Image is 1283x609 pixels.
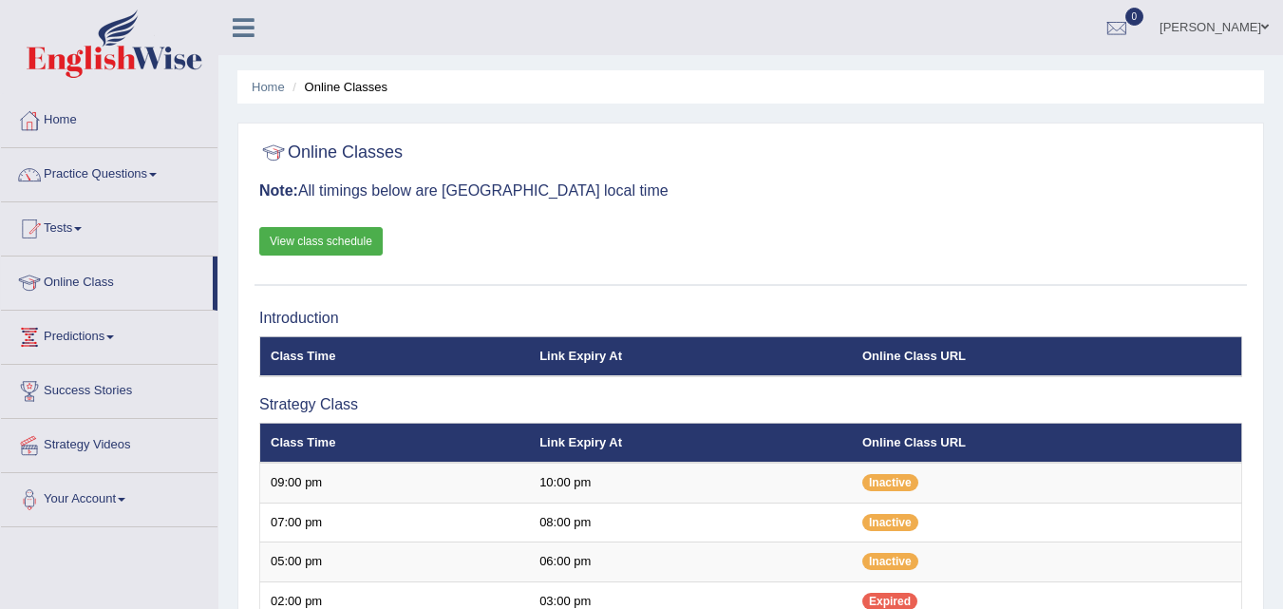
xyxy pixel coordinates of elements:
[529,542,852,582] td: 06:00 pm
[1,94,217,142] a: Home
[1,148,217,196] a: Practice Questions
[529,463,852,503] td: 10:00 pm
[259,182,298,199] b: Note:
[259,182,1242,200] h3: All timings below are [GEOGRAPHIC_DATA] local time
[862,553,918,570] span: Inactive
[862,474,918,491] span: Inactive
[862,514,918,531] span: Inactive
[260,336,530,376] th: Class Time
[260,542,530,582] td: 05:00 pm
[1,473,217,521] a: Your Account
[1,202,217,250] a: Tests
[852,423,1242,463] th: Online Class URL
[260,423,530,463] th: Class Time
[252,80,285,94] a: Home
[1,365,217,412] a: Success Stories
[1,311,217,358] a: Predictions
[259,396,1242,413] h3: Strategy Class
[529,336,852,376] th: Link Expiry At
[1,257,213,304] a: Online Class
[529,423,852,463] th: Link Expiry At
[259,310,1242,327] h3: Introduction
[260,463,530,503] td: 09:00 pm
[260,503,530,542] td: 07:00 pm
[259,227,383,256] a: View class schedule
[1125,8,1144,26] span: 0
[529,503,852,542] td: 08:00 pm
[852,336,1242,376] th: Online Class URL
[1,419,217,466] a: Strategy Videos
[288,78,387,96] li: Online Classes
[259,139,403,167] h2: Online Classes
